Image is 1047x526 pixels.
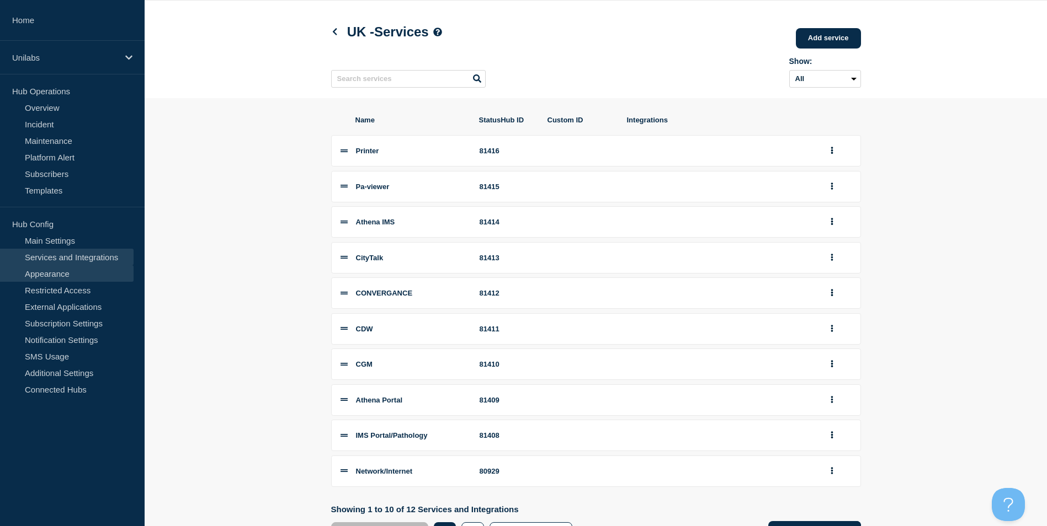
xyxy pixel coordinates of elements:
[356,431,428,439] span: IMS Portal/Pathology
[480,360,535,368] div: 81410
[825,356,839,373] button: group actions
[356,360,373,368] span: CGM
[480,396,535,404] div: 81409
[548,116,614,124] span: Custom ID
[356,183,390,191] span: Pa-viewer
[356,325,373,333] span: CDW
[825,320,839,337] button: group actions
[480,147,535,155] div: 81416
[480,325,535,333] div: 81411
[992,488,1025,521] iframe: Help Scout Beacon - Open
[796,28,861,49] a: Add service
[825,213,839,230] button: group actions
[480,218,535,226] div: 81414
[825,285,839,302] button: group actions
[480,254,535,262] div: 81413
[480,431,535,439] div: 81408
[356,147,379,155] span: Printer
[627,116,812,124] span: Integrations
[356,218,395,226] span: Athena IMS
[480,467,535,475] div: 80929
[331,70,486,88] input: Search services
[331,24,442,40] h1: UK - Services
[356,254,384,262] span: CityTalk
[480,183,535,191] div: 81415
[356,289,413,297] span: CONVERGANCE
[331,504,578,514] p: Showing 1 to 10 of 12 Services and Integrations
[825,178,839,195] button: group actions
[825,391,839,409] button: group actions
[480,289,535,297] div: 81412
[825,427,839,444] button: group actions
[789,70,861,88] select: Archived
[355,116,466,124] span: Name
[825,249,839,266] button: group actions
[356,396,403,404] span: Athena Portal
[356,467,413,475] span: Network/Internet
[12,53,118,62] p: Unilabs
[825,142,839,159] button: group actions
[789,57,861,66] div: Show:
[825,463,839,480] button: group actions
[479,116,534,124] span: StatusHub ID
